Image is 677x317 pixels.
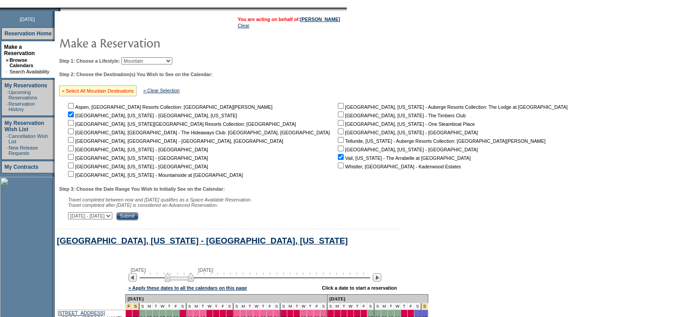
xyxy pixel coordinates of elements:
[9,90,37,100] a: Upcoming Reservations
[9,69,49,74] a: Search Availability
[66,172,243,178] nobr: [GEOGRAPHIC_DATA], [US_STATE] - Mountainside at [GEOGRAPHIC_DATA]
[260,303,267,310] td: T
[59,58,120,64] b: Step 1: Choose a Lifestyle:
[128,273,137,282] img: Previous
[334,303,341,310] td: M
[6,133,8,144] td: ·
[6,69,9,74] td: ·
[153,303,159,310] td: T
[58,310,105,316] a: [STREET_ADDRESS]
[328,303,334,310] td: S
[4,164,38,170] a: My Contracts
[4,120,44,133] a: My Reservation Wish List
[336,104,567,110] nobr: [GEOGRAPHIC_DATA], [US_STATE] - Auberge Resorts Collection: The Lodge at [GEOGRAPHIC_DATA]
[336,147,478,152] nobr: [GEOGRAPHIC_DATA], [US_STATE] - [GEOGRAPHIC_DATA]
[60,8,61,11] img: blank.gif
[66,155,208,161] nobr: [GEOGRAPHIC_DATA], [US_STATE] - [GEOGRAPHIC_DATA]
[68,197,252,202] span: Travel completed between now and [DATE] qualifies as a Space Available Reservation.
[59,72,213,77] b: Step 2: Choose the Destination(s) You Wish to See on the Calendar:
[213,303,220,310] td: T
[57,8,60,11] img: promoShadowLeftCorner.gif
[401,303,408,310] td: T
[281,303,287,310] td: S
[220,303,226,310] td: F
[166,303,173,310] td: T
[414,303,422,310] td: S
[354,303,361,310] td: T
[126,294,328,303] td: [DATE]
[57,236,348,245] a: [GEOGRAPHIC_DATA], [US_STATE] - [GEOGRAPHIC_DATA], [US_STATE]
[128,285,247,291] a: » Apply these dates to all the calendars on this page
[287,303,294,310] td: M
[193,303,200,310] td: M
[320,303,328,310] td: S
[66,130,330,135] nobr: [GEOGRAPHIC_DATA], [GEOGRAPHIC_DATA] - The Hideaways Club: [GEOGRAPHIC_DATA], [GEOGRAPHIC_DATA]
[66,113,237,118] nobr: [GEOGRAPHIC_DATA], [US_STATE] - [GEOGRAPHIC_DATA], [US_STATE]
[6,90,8,100] td: ·
[328,294,428,303] td: [DATE]
[422,303,428,310] td: President's Week 2026
[206,303,213,310] td: W
[226,303,234,310] td: S
[66,121,296,127] nobr: [GEOGRAPHIC_DATA], [US_STATE][GEOGRAPHIC_DATA] Resorts Collection: [GEOGRAPHIC_DATA]
[336,113,466,118] nobr: [GEOGRAPHIC_DATA], [US_STATE] - The Timbers Club
[336,164,461,169] nobr: Whistler, [GEOGRAPHIC_DATA] - Kadenwood Estates
[62,88,134,94] a: » Select All Mountain Destinations
[375,303,381,310] td: S
[307,303,314,310] td: T
[336,138,545,144] nobr: Telluride, [US_STATE] - Auberge Resorts Collection: [GEOGRAPHIC_DATA][PERSON_NAME]
[6,145,8,156] td: ·
[140,303,146,310] td: S
[247,303,253,310] td: T
[146,303,153,310] td: M
[336,130,478,135] nobr: [GEOGRAPHIC_DATA], [US_STATE] - [GEOGRAPHIC_DATA]
[361,303,367,310] td: F
[187,303,193,310] td: S
[240,303,247,310] td: M
[238,23,249,28] a: Clear
[336,155,471,161] nobr: Vail, [US_STATE] - The Arrabelle at [GEOGRAPHIC_DATA]
[159,303,166,310] td: W
[267,303,273,310] td: F
[116,212,138,220] input: Submit
[126,303,132,310] td: New Year's
[6,57,9,63] b: »
[66,138,283,144] nobr: [GEOGRAPHIC_DATA], [GEOGRAPHIC_DATA] - [GEOGRAPHIC_DATA], [GEOGRAPHIC_DATA]
[66,104,273,110] nobr: Aspen, [GEOGRAPHIC_DATA] Resorts Collection: [GEOGRAPHIC_DATA][PERSON_NAME]
[198,267,213,273] span: [DATE]
[394,303,401,310] td: W
[381,303,388,310] td: M
[238,17,340,22] span: You are acting on behalf of:
[66,164,208,169] nobr: [GEOGRAPHIC_DATA], [US_STATE] - [GEOGRAPHIC_DATA]
[367,303,375,310] td: S
[9,57,33,68] a: Browse Calendars
[59,34,238,51] img: pgTtlMakeReservation.gif
[388,303,395,310] td: T
[234,303,240,310] td: S
[9,145,38,156] a: New Release Requests
[322,285,397,291] div: Click a date to start a reservation
[408,303,414,310] td: F
[294,303,300,310] td: T
[4,30,51,37] a: Reservation Home
[6,101,8,112] td: ·
[341,303,348,310] td: T
[173,303,179,310] td: F
[179,303,187,310] td: S
[336,121,475,127] nobr: [GEOGRAPHIC_DATA], [US_STATE] - One Steamboat Place
[131,267,146,273] span: [DATE]
[9,101,35,112] a: Reservation History
[373,273,381,282] img: Next
[300,303,307,310] td: W
[273,303,281,310] td: S
[4,44,35,56] a: Make a Reservation
[200,303,206,310] td: T
[132,303,140,310] td: New Year's
[9,133,48,144] a: Cancellation Wish List
[314,303,320,310] td: F
[66,147,208,152] nobr: [GEOGRAPHIC_DATA], [US_STATE] - [GEOGRAPHIC_DATA]
[143,88,179,93] a: » Clear Selection
[4,82,47,89] a: My Reservations
[68,202,218,208] nobr: Travel completed after [DATE] is considered an Advanced Reservation.
[300,17,340,22] a: [PERSON_NAME]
